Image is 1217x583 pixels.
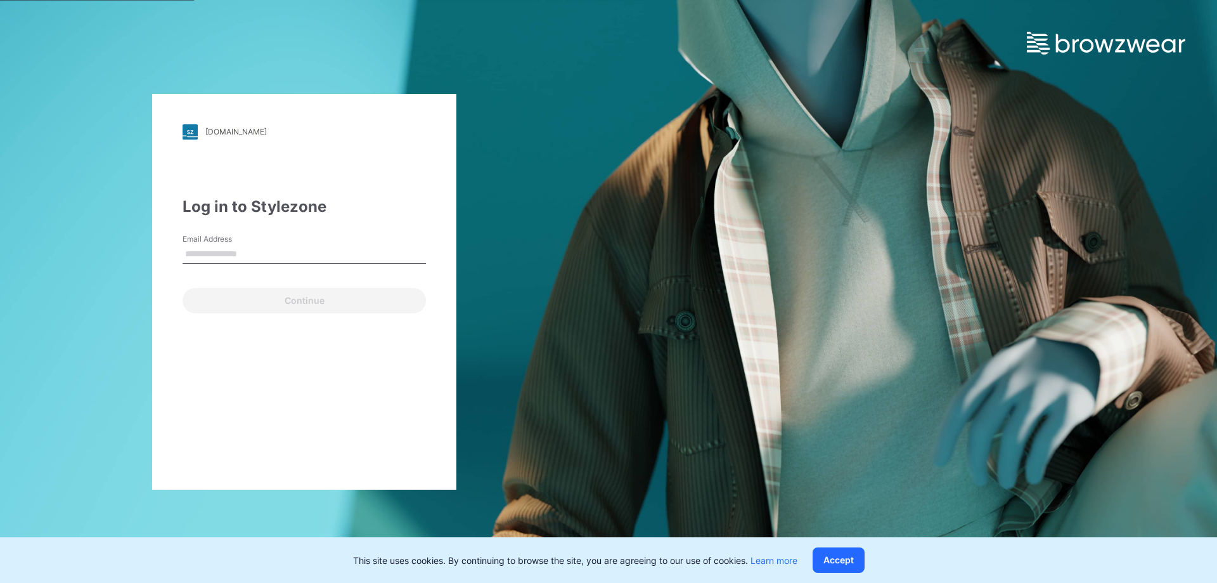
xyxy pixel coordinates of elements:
[205,127,267,136] div: [DOMAIN_NAME]
[183,124,426,140] a: [DOMAIN_NAME]
[353,554,797,567] p: This site uses cookies. By continuing to browse the site, you are agreeing to our use of cookies.
[183,124,198,140] img: stylezone-logo.562084cfcfab977791bfbf7441f1a819.svg
[813,547,865,573] button: Accept
[183,233,271,245] label: Email Address
[183,195,426,218] div: Log in to Stylezone
[1027,32,1185,55] img: browzwear-logo.e42bd6dac1945053ebaf764b6aa21510.svg
[750,555,797,566] a: Learn more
